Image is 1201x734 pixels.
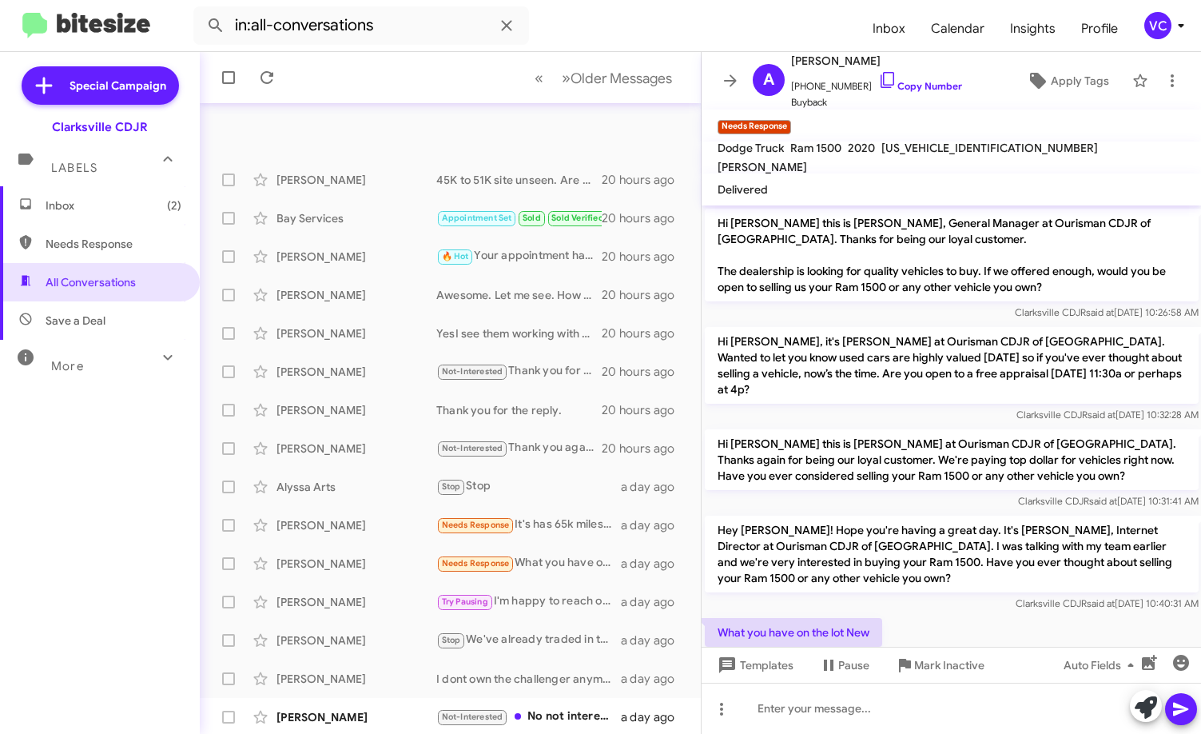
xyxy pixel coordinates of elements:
div: Bay Services [276,210,436,226]
div: I'm happy to reach out to you then if that's okay? [436,592,621,611]
div: Awesome. Let me see. How many miles do you have on it? [436,287,602,303]
div: Alyssa Arts [276,479,436,495]
button: VC [1131,12,1183,39]
div: 20 hours ago [602,172,688,188]
div: [PERSON_NAME] [276,172,436,188]
div: a day ago [621,479,688,495]
span: [US_VEHICLE_IDENTIFICATION_NUMBER] [881,141,1098,155]
button: Apply Tags [1011,66,1124,95]
span: Buyback [791,94,962,110]
div: YesI see them working with you. [436,325,602,341]
div: 20 hours ago [602,402,688,418]
span: Ram 1500 [790,141,841,155]
a: Special Campaign [22,66,179,105]
p: What you have on the lot New [705,618,882,647]
span: (2) [167,197,181,213]
span: Older Messages [571,70,672,87]
span: Inbox [46,197,181,213]
span: Apply Tags [1051,66,1109,95]
span: Labels [51,161,97,175]
div: [PERSON_NAME] [276,364,436,380]
span: Appointment Set [442,213,512,223]
span: Not-Interested [442,443,503,453]
span: Sold Verified [551,213,604,223]
div: Stop [436,477,621,496]
span: Clarksville CDJR [DATE] 10:31:41 AM [1017,495,1198,507]
div: a day ago [621,632,688,648]
a: Copy Number [878,80,962,92]
button: Next [552,62,682,94]
div: a day ago [621,709,688,725]
span: Dodge Truck [718,141,784,155]
span: Templates [714,651,793,680]
span: Try Pausing [442,596,488,607]
span: Needs Response [442,520,510,530]
span: Stop [442,635,461,645]
div: [PERSON_NAME] [276,441,436,457]
span: Clarksville CDJR [DATE] 10:40:31 AM [1015,597,1198,609]
span: » [562,68,571,88]
div: Thank you for the reply. [436,362,602,381]
div: 45K to 51K site unseen. Are you available to visit the dealership so we can get you a real number? [436,172,602,188]
span: Save a Deal [46,313,105,329]
div: [PERSON_NAME] [276,671,436,687]
p: Hi [PERSON_NAME], it's [PERSON_NAME] at Ourisman CDJR of [GEOGRAPHIC_DATA]. Wanted to let you kno... [705,327,1199,404]
span: Needs Response [46,236,181,252]
div: a day ago [621,517,688,533]
span: Sold [523,213,541,223]
div: [PERSON_NAME] [276,325,436,341]
span: 🔥 Hot [442,251,469,261]
a: Inbox [860,6,918,52]
div: 20 hours ago [602,364,688,380]
div: [PERSON_NAME] [276,594,436,610]
span: Clarksville CDJR [DATE] 10:26:58 AM [1014,306,1198,318]
span: All Conversations [46,274,136,290]
div: Thank you for the reply. [436,402,602,418]
div: [PERSON_NAME] [276,517,436,533]
span: Needs Response [442,558,510,568]
div: What you have on the lot New [436,554,621,572]
span: [PERSON_NAME] [718,160,807,174]
div: a day ago [621,556,688,572]
span: More [51,359,84,373]
span: Special Campaign [70,78,166,94]
a: Insights [997,6,1068,52]
p: Hi [PERSON_NAME] this is [PERSON_NAME], General Manager at Ourisman CDJR of [GEOGRAPHIC_DATA]. Th... [705,209,1199,301]
div: [PERSON_NAME] [276,632,436,648]
button: Previous [525,62,553,94]
span: Clarksville CDJR [DATE] 10:32:28 AM [1016,409,1198,421]
span: [PHONE_NUMBER] [791,70,962,94]
button: Templates [702,651,806,680]
span: said at [1085,306,1113,318]
div: Thank you again. I have notified Tag and title she will keep her eyes open for it [DATE]. [436,439,602,457]
small: Needs Response [718,120,791,134]
div: a day ago [621,594,688,610]
div: Thank you for your business. [436,209,602,227]
div: It's has 65k miles I would sell it for 18k, yes. [436,516,621,534]
button: Auto Fields [1051,651,1153,680]
a: Calendar [918,6,997,52]
span: [PERSON_NAME] [791,51,962,70]
p: Hi [PERSON_NAME] this is [PERSON_NAME] at Ourisman CDJR of [GEOGRAPHIC_DATA]. Thanks again for be... [705,429,1199,490]
div: [PERSON_NAME] [276,402,436,418]
p: Hey [PERSON_NAME]! Hope you're having a great day. It's [PERSON_NAME], Internet Director at Ouris... [705,516,1199,592]
nav: Page navigation example [526,62,682,94]
div: I dont own the challenger anymore but I do have an Audi A6 I am looking to trade in a white 1500 ... [436,671,621,687]
a: Profile [1068,6,1131,52]
span: Delivered [718,182,768,197]
div: 20 hours ago [602,441,688,457]
div: Clarksville CDJR [52,119,148,135]
span: Not-Interested [442,366,503,377]
span: 2020 [848,141,875,155]
div: 20 hours ago [602,287,688,303]
div: [PERSON_NAME] [276,249,436,265]
div: [PERSON_NAME] [276,287,436,303]
div: 20 hours ago [602,210,688,226]
span: Pause [838,651,869,680]
div: 20 hours ago [602,249,688,265]
span: said at [1086,597,1114,609]
button: Mark Inactive [882,651,997,680]
span: Auto Fields [1064,651,1140,680]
